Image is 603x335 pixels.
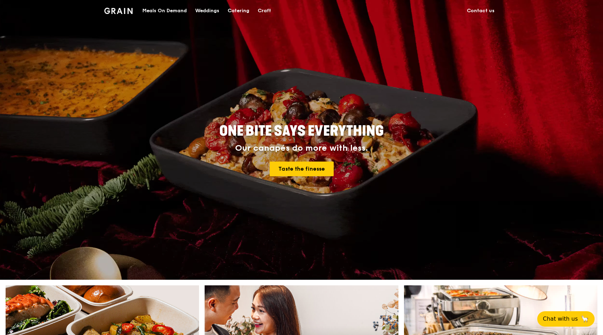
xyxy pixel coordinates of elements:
a: Weddings [191,0,224,21]
div: Weddings [195,0,219,21]
div: Our canapés do more with less. [176,143,427,153]
button: Chat with us🦙 [537,311,595,327]
a: Taste the finesse [270,162,334,176]
div: Catering [228,0,249,21]
div: Meals On Demand [142,0,187,21]
a: Catering [224,0,254,21]
span: ONE BITE SAYS EVERYTHING [219,123,384,140]
span: Chat with us [543,315,578,323]
img: Grain [104,8,133,14]
a: Contact us [463,0,499,21]
div: Craft [258,0,271,21]
span: 🦙 [581,315,589,323]
a: Craft [254,0,275,21]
